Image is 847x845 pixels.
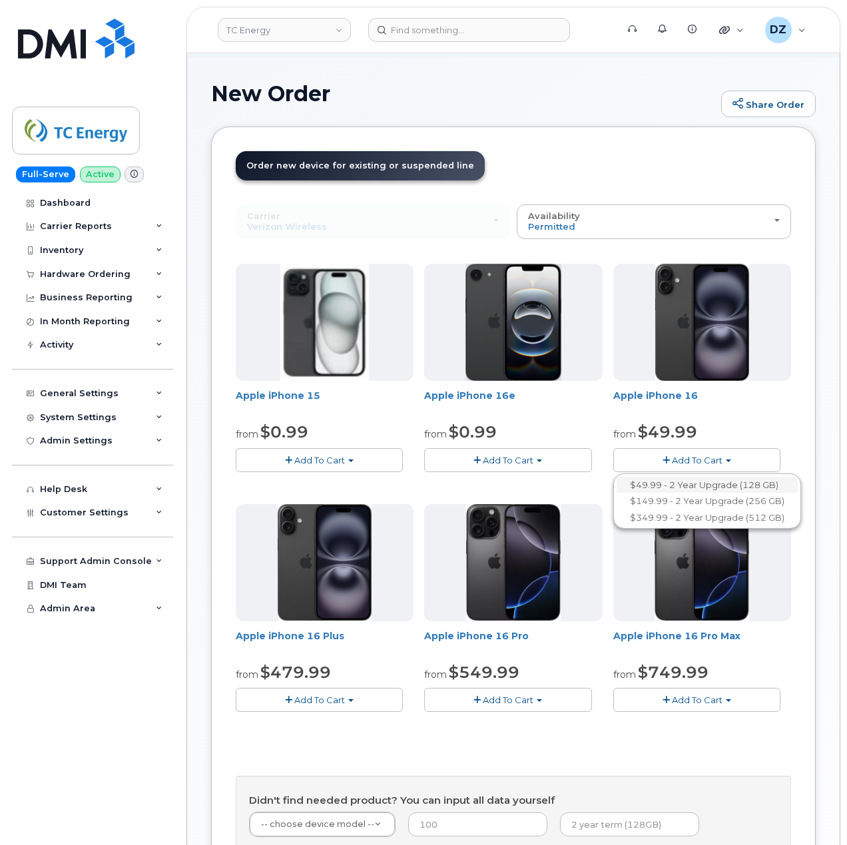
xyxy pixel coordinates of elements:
div: Apple iPhone 15 [236,389,414,416]
div: Apple iPhone 16 Pro [424,629,602,656]
a: Share Order [721,91,816,117]
img: iphone15.jpg [280,264,369,381]
span: Add To Cart [483,455,533,465]
span: Add To Cart [294,455,345,465]
a: $349.99 - 2 Year Upgrade (512 GB) [617,509,798,526]
button: Add To Cart [613,688,780,711]
span: Add To Cart [672,695,722,705]
span: $549.99 [449,663,519,682]
a: TC Energy [218,18,351,42]
a: Apple iPhone 16 Plus [236,630,344,642]
a: Apple iPhone 16 [613,390,698,402]
small: from [236,428,258,440]
button: Add To Cart [424,688,591,711]
a: $49.99 - 2 Year Upgrade (128 GB) [617,477,798,493]
img: iphone_16_pro.png [466,504,561,621]
div: Apple iPhone 16 Plus [236,629,414,656]
a: Apple iPhone 15 [236,390,320,402]
a: Apple iPhone 16e [424,390,515,402]
button: Availability Permitted [517,204,791,239]
span: Availability [528,210,580,221]
span: -- choose device model -- [261,819,374,829]
input: 2 year term (128GB) [560,812,699,836]
img: iphone16e.png [465,264,561,381]
span: Add To Cart [294,695,345,705]
div: Apple iPhone 16 [613,389,791,416]
span: DZ [770,22,786,38]
div: Devon Zellars [756,17,815,43]
h4: Didn't find needed product? You can input all data yourself [249,795,778,806]
h1: New Order [211,82,714,105]
span: $49.99 [638,422,697,441]
small: from [613,669,636,681]
button: Add To Cart [424,448,591,471]
button: Add To Cart [236,688,403,711]
small: from [424,428,447,440]
img: iphone_16_plus.png [278,504,372,621]
img: iphone_16_pro.png [655,504,749,621]
small: from [236,669,258,681]
a: Apple iPhone 16 Pro Max [613,630,740,642]
button: Add To Cart [236,448,403,471]
span: Permitted [528,221,575,232]
span: Add To Cart [672,455,722,465]
img: iphone_16_plus.png [655,264,749,381]
small: from [424,669,447,681]
small: from [613,428,636,440]
a: $149.99 - 2 Year Upgrade (256 GB) [617,493,798,509]
button: Add To Cart [613,448,780,471]
span: $749.99 [638,663,708,682]
span: Add To Cart [483,695,533,705]
span: Order new device for existing or suspended line [246,160,474,170]
iframe: Messenger Launcher [789,787,837,835]
a: Apple iPhone 16 Pro [424,630,529,642]
span: $0.99 [449,422,497,441]
a: -- choose device model -- [250,812,395,836]
span: $0.99 [260,422,308,441]
div: Apple iPhone 16 Pro Max [613,629,791,656]
input: Find something... [368,18,570,42]
span: $479.99 [260,663,331,682]
div: Quicklinks [710,17,753,43]
input: 100 [408,812,547,836]
div: Apple iPhone 16e [424,389,602,416]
